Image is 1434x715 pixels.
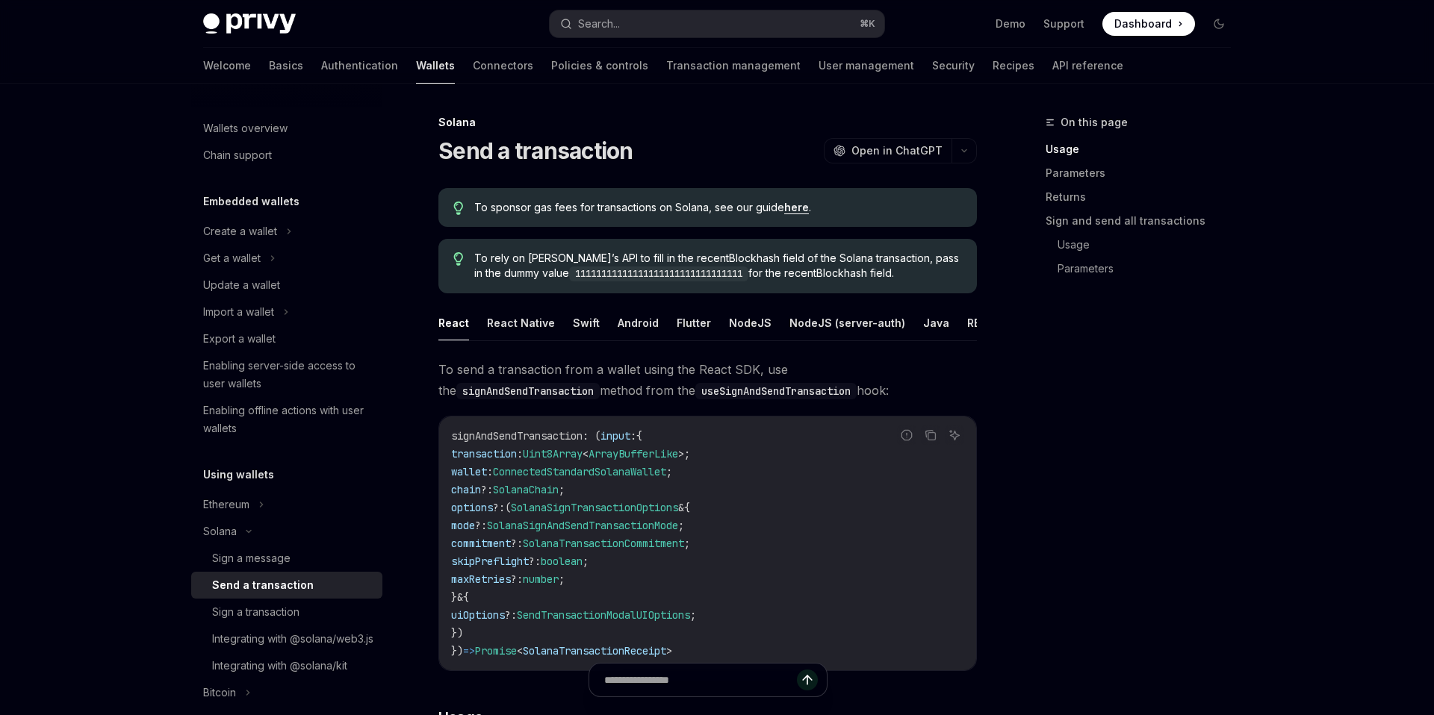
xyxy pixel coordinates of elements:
a: Returns [1046,185,1243,209]
code: useSignAndSendTransaction [695,383,857,399]
button: Android [618,305,659,340]
a: Chain support [191,142,382,169]
span: uiOptions [451,608,505,622]
a: Connectors [473,48,533,84]
code: 11111111111111111111111111111111 [569,266,748,281]
span: Uint8Array [523,447,583,460]
div: Integrating with @solana/kit [212,657,347,675]
a: Send a transaction [191,572,382,599]
span: ?: [481,483,493,496]
span: ?: [505,608,517,622]
span: ConnectedStandardSolanaWallet [493,465,666,478]
button: NodeJS [729,305,772,340]
a: Wallets overview [191,115,382,142]
span: { [463,590,469,604]
span: commitment [451,537,511,550]
a: Usage [1058,233,1243,257]
div: Create a wallet [203,222,277,240]
div: Send a transaction [212,576,314,594]
a: Transaction management [666,48,801,84]
span: ?: [493,501,505,514]
a: Support [1043,16,1084,31]
a: Update a wallet [191,272,382,299]
span: input [600,429,630,443]
span: SolanaSignAndSendTransactionMode [487,519,678,532]
div: Solana [438,115,977,130]
span: ; [666,465,672,478]
span: ArrayBufferLike [589,447,678,460]
button: Flutter [677,305,711,340]
button: Open in ChatGPT [824,138,952,163]
span: => [463,644,475,658]
a: Parameters [1046,161,1243,185]
div: Ethereum [203,496,249,513]
a: User management [819,48,914,84]
a: Demo [996,16,1025,31]
span: }) [451,644,463,658]
div: Enabling server-side access to user wallets [203,357,373,393]
span: SendTransactionModalUIOptions [517,608,690,622]
span: : [487,465,493,478]
span: >; [678,447,690,460]
svg: Tip [453,252,464,266]
div: Get a wallet [203,249,261,267]
a: Enabling server-side access to user wallets [191,352,382,397]
span: boolean [541,555,583,568]
button: Report incorrect code [897,425,916,445]
span: signAndSendTransaction [451,429,583,443]
span: ?: [529,555,541,568]
div: Export a wallet [203,330,276,348]
a: Export a wallet [191,325,382,352]
div: Enabling offline actions with user wallets [203,402,373,437]
button: Java [923,305,949,340]
div: Update a wallet [203,276,280,294]
span: ; [684,537,690,550]
a: Enabling offline actions with user wallets [191,397,382,442]
div: Search... [578,15,620,33]
span: : ( [583,429,600,443]
span: maxRetries [451,572,511,586]
a: Usage [1046,137,1243,161]
span: SolanaSignTransactionOptions [511,501,678,514]
span: < [517,644,523,658]
span: number [523,572,559,586]
span: & [457,590,463,604]
button: Swift [573,305,600,340]
a: Security [932,48,975,84]
span: Dashboard [1114,16,1172,31]
button: React [438,305,469,340]
span: ; [559,483,565,496]
span: { [684,501,690,514]
button: Search...⌘K [550,10,884,37]
div: Sign a message [212,549,291,567]
button: Send message [797,669,818,690]
span: To sponsor gas fees for transactions on Solana, see our guide . [474,200,962,215]
a: Integrating with @solana/kit [191,652,382,679]
span: > [666,644,672,658]
span: SolanaTransactionCommitment [523,537,684,550]
div: Solana [203,522,237,540]
code: signAndSendTransaction [456,383,600,399]
span: SolanaChain [493,483,559,496]
h5: Embedded wallets [203,193,299,210]
span: options [451,501,493,514]
span: wallet [451,465,487,478]
button: Copy the contents from the code block [921,425,940,445]
a: API reference [1052,48,1123,84]
span: ?: [475,519,487,532]
a: Wallets [416,48,455,84]
a: Sign a message [191,545,382,572]
span: mode [451,519,475,532]
a: Parameters [1058,257,1243,281]
span: To rely on [PERSON_NAME]’s API to fill in the recentBlockhash field of the Solana transaction, pa... [474,251,962,281]
a: Welcome [203,48,251,84]
span: ; [559,572,565,586]
span: }) [451,626,463,640]
span: ; [690,608,696,622]
h5: Using wallets [203,466,274,484]
span: ?: [511,537,523,550]
h1: Send a transaction [438,137,633,164]
a: Sign and send all transactions [1046,209,1243,233]
div: Chain support [203,146,272,164]
span: : [630,429,636,443]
